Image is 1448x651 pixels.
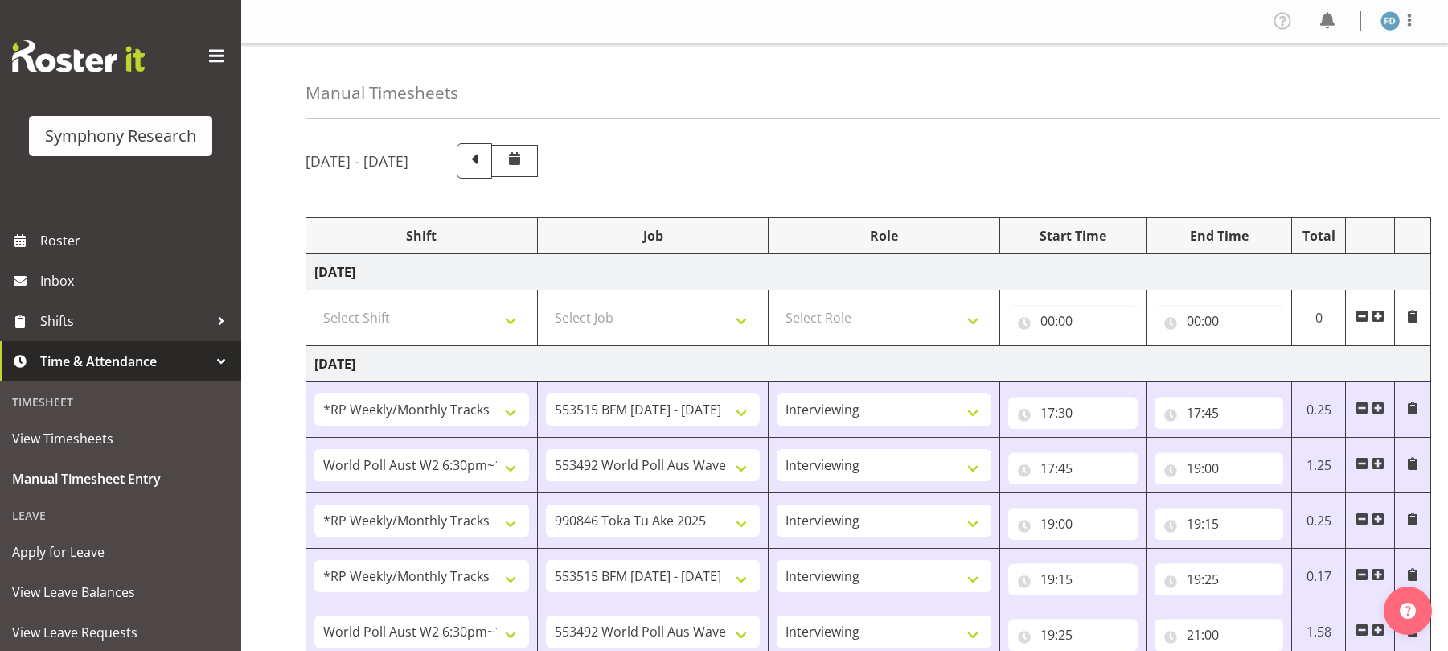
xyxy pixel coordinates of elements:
[1008,619,1138,651] input: Click to select...
[1008,563,1138,595] input: Click to select...
[1008,226,1138,245] div: Start Time
[1292,382,1346,438] td: 0.25
[12,540,229,564] span: Apply for Leave
[1155,226,1284,245] div: End Time
[40,349,209,373] span: Time & Attendance
[45,124,196,148] div: Symphony Research
[12,620,229,645] span: View Leave Requests
[1292,493,1346,549] td: 0.25
[306,152,408,170] h5: [DATE] - [DATE]
[1292,549,1346,604] td: 0.17
[12,467,229,491] span: Manual Timesheet Entry
[1008,508,1138,540] input: Click to select...
[1155,452,1284,484] input: Click to select...
[1008,397,1138,429] input: Click to select...
[546,226,761,245] div: Job
[1380,11,1400,31] img: foziah-dean1868.jpg
[314,226,529,245] div: Shift
[12,40,145,72] img: Rosterit website logo
[4,459,237,499] a: Manual Timesheet Entry
[1155,508,1284,540] input: Click to select...
[4,572,237,612] a: View Leave Balances
[12,580,229,604] span: View Leave Balances
[4,418,237,459] a: View Timesheets
[4,499,237,532] div: Leave
[1155,619,1284,651] input: Click to select...
[12,426,229,451] span: View Timesheets
[40,269,233,293] span: Inbox
[306,254,1431,290] td: [DATE]
[4,532,237,572] a: Apply for Leave
[1400,603,1416,619] img: help-xxl-2.png
[1155,397,1284,429] input: Click to select...
[777,226,991,245] div: Role
[1292,438,1346,493] td: 1.25
[1155,563,1284,595] input: Click to select...
[1300,226,1337,245] div: Total
[1155,305,1284,337] input: Click to select...
[4,385,237,418] div: Timesheet
[40,309,209,333] span: Shifts
[1008,452,1138,484] input: Click to select...
[306,84,458,102] h4: Manual Timesheets
[1008,305,1138,337] input: Click to select...
[1292,290,1346,346] td: 0
[306,346,1431,382] td: [DATE]
[40,229,233,253] span: Roster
